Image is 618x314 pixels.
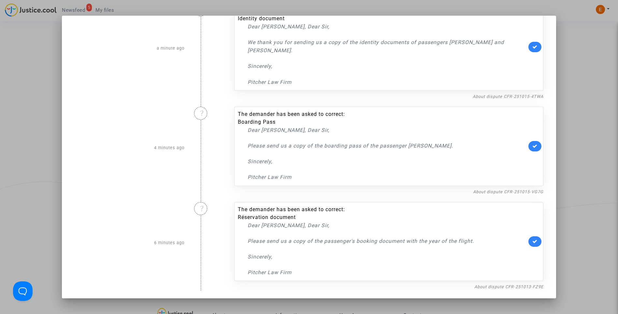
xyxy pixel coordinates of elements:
iframe: Help Scout Beacon - Open [13,281,33,301]
p: Dear [PERSON_NAME], Dear Sir, [248,23,527,31]
i: ❔ [198,110,205,116]
div: The demander has been asked [238,7,527,86]
a: About dispute CFR-251015-4TWA [473,94,543,99]
div: 4 minutes ago [70,100,189,196]
p: We thank you for sending us a copy of the identity documents of passengers [PERSON_NAME] and [PER... [248,38,527,55]
p: Dear [PERSON_NAME], Dear Sir, [248,126,527,134]
span: to correct: [319,206,345,212]
p: Sincerely, [248,62,527,70]
p: Sincerely, [248,157,527,165]
p: Sincerely, [248,253,527,261]
li: Réservation document [238,213,527,221]
a: About dispute CFR-251013-FZ9E [474,284,543,289]
div: The demander has been asked [238,110,527,181]
p: Please send us a copy of the boarding pass of the passenger [PERSON_NAME]. [248,142,527,150]
p: Pitcher Law Firm [248,173,527,181]
div: The demander has been asked [238,206,527,277]
a: About dispute CFR-251015-VG7G [473,189,543,194]
p: Please send us a copy of the passenger's booking document with the year of the flight. [248,237,527,245]
p: Pitcher Law Firm [248,78,527,86]
p: Dear [PERSON_NAME], Dear Sir, [248,221,527,229]
p: Pitcher Law Firm [248,268,527,276]
span: to correct: [319,111,345,117]
li: Boarding Pass [238,118,527,126]
div: 6 minutes ago [70,196,189,291]
li: Identity document [238,15,527,23]
i: ❔ [198,206,205,211]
